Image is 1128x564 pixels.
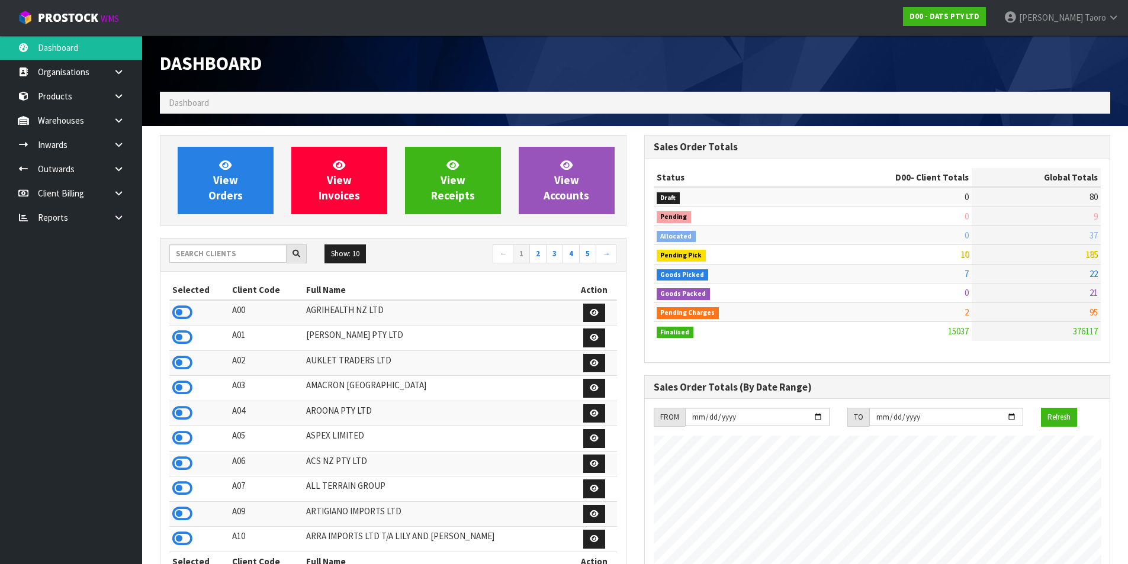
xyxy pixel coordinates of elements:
a: ← [493,244,513,263]
button: Refresh [1041,408,1077,427]
td: ARTIGIANO IMPORTS LTD [303,501,571,527]
span: View Receipts [431,158,475,202]
a: 4 [563,244,580,263]
th: Status [654,168,801,187]
td: [PERSON_NAME] PTY LTD [303,325,571,351]
a: ViewReceipts [405,147,501,214]
span: 95 [1090,307,1098,318]
a: ViewAccounts [519,147,615,214]
div: FROM [654,408,685,427]
span: 376117 [1073,325,1098,337]
th: Global Totals [972,168,1101,187]
span: Dashboard [160,51,262,75]
span: 2 [965,307,969,318]
span: 21 [1090,287,1098,298]
span: Draft [657,192,680,204]
span: View Accounts [544,158,589,202]
a: 3 [546,244,563,263]
nav: Page navigation [402,244,617,265]
span: 0 [965,191,969,202]
input: Search clients [169,244,287,263]
strong: D00 - DATS PTY LTD [910,11,979,21]
img: cube-alt.png [18,10,33,25]
th: Full Name [303,281,571,299]
span: 10 [960,249,969,260]
span: Pending Pick [657,250,706,262]
td: ARRA IMPORTS LTD T/A LILY AND [PERSON_NAME] [303,527,571,552]
span: 37 [1090,230,1098,241]
th: Action [572,281,617,299]
a: ViewInvoices [291,147,387,214]
td: A03 [229,376,304,401]
span: Dashboard [169,97,209,108]
span: Pending Charges [657,307,719,319]
a: D00 - DATS PTY LTD [903,7,986,26]
td: A07 [229,476,304,502]
th: Selected [169,281,229,299]
small: WMS [101,13,119,24]
h3: Sales Order Totals [654,141,1101,153]
span: Goods Picked [657,269,709,281]
td: AGRIHEALTH NZ LTD [303,300,571,325]
span: 185 [1085,249,1098,260]
td: AUKLET TRADERS LTD [303,350,571,376]
div: TO [847,408,869,427]
span: View Orders [208,158,243,202]
span: Finalised [657,327,694,339]
td: A09 [229,501,304,527]
span: D00 [895,172,911,183]
span: 0 [965,287,969,298]
span: Taoro [1085,12,1106,23]
span: Allocated [657,231,696,243]
span: [PERSON_NAME] [1019,12,1083,23]
th: Client Code [229,281,304,299]
a: → [596,244,616,263]
td: A05 [229,426,304,452]
td: A10 [229,527,304,552]
span: ProStock [38,10,98,25]
span: 22 [1090,268,1098,279]
td: A02 [229,350,304,376]
td: AROONA PTY LTD [303,401,571,426]
a: ViewOrders [178,147,274,214]
td: ASPEX LIMITED [303,426,571,452]
a: 1 [513,244,530,263]
td: ACS NZ PTY LTD [303,451,571,476]
span: 9 [1094,211,1098,222]
td: A00 [229,300,304,325]
span: Pending [657,211,692,223]
span: Goods Packed [657,288,711,300]
td: A01 [229,325,304,351]
a: 2 [529,244,547,263]
td: A04 [229,401,304,426]
a: 5 [579,244,596,263]
span: 15037 [948,325,969,337]
td: ALL TERRAIN GROUP [303,476,571,502]
th: - Client Totals [801,168,972,187]
td: A06 [229,451,304,476]
span: 0 [965,211,969,222]
h3: Sales Order Totals (By Date Range) [654,382,1101,393]
span: 80 [1090,191,1098,202]
span: View Invoices [319,158,360,202]
span: 7 [965,268,969,279]
button: Show: 10 [324,244,366,263]
span: 0 [965,230,969,241]
td: AMACRON [GEOGRAPHIC_DATA] [303,376,571,401]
